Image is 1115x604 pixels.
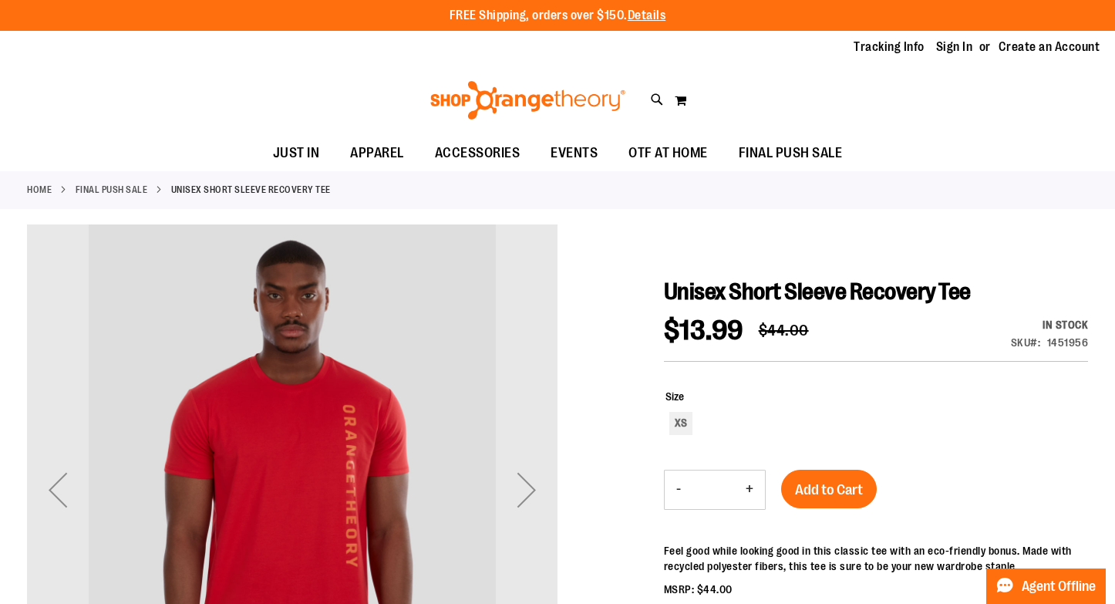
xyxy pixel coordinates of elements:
[665,390,684,403] span: Size
[335,136,419,171] a: APPAREL
[350,136,404,170] span: APPAREL
[273,136,320,170] span: JUST IN
[435,136,520,170] span: ACCESSORIES
[781,470,877,508] button: Add to Cart
[551,136,598,170] span: EVENTS
[171,183,331,197] strong: Unisex Short Sleeve Recovery Tee
[999,39,1100,56] a: Create an Account
[936,39,973,56] a: Sign In
[1011,317,1089,332] div: Availability
[1011,336,1041,349] strong: SKU
[258,136,335,171] a: JUST IN
[664,315,743,346] span: $13.99
[76,183,148,197] a: FINAL PUSH SALE
[692,471,734,508] input: Product quantity
[613,136,723,171] a: OTF AT HOME
[450,7,666,25] p: FREE Shipping, orders over $150.
[739,136,843,170] span: FINAL PUSH SALE
[665,471,692,509] button: Decrease product quantity
[734,471,765,509] button: Increase product quantity
[795,481,863,498] span: Add to Cart
[1047,335,1089,350] div: 1451956
[535,136,613,171] a: EVENTS
[27,183,52,197] a: Home
[664,278,971,305] span: Unisex Short Sleeve Recovery Tee
[1011,317,1089,332] div: In stock
[986,569,1106,604] button: Agent Offline
[664,543,1088,574] p: Feel good while looking good in this classic tee with an eco-friendly bonus. Made with recycled p...
[428,81,628,120] img: Shop Orangetheory
[628,8,666,22] a: Details
[723,136,858,170] a: FINAL PUSH SALE
[1022,579,1096,594] span: Agent Offline
[664,582,1088,597] p: MSRP: $44.00
[628,136,708,170] span: OTF AT HOME
[759,322,809,339] span: $44.00
[669,412,692,435] div: XS
[854,39,925,56] a: Tracking Info
[419,136,536,171] a: ACCESSORIES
